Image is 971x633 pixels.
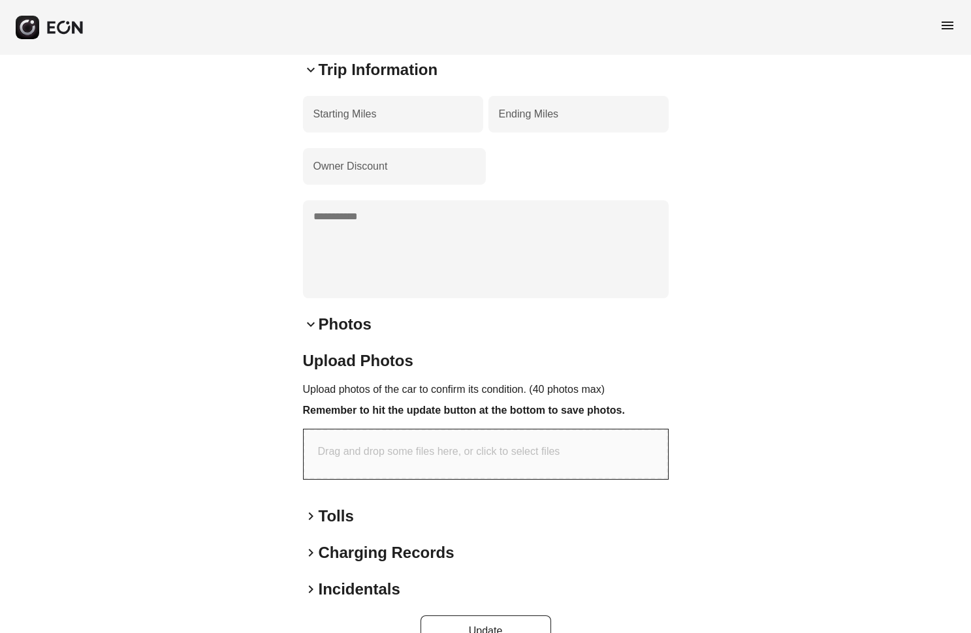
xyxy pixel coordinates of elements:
p: Upload photos of the car to confirm its condition. (40 photos max) [303,382,669,397]
h2: Incidentals [319,579,400,600]
h2: Photos [319,314,372,335]
span: keyboard_arrow_down [303,62,319,78]
span: keyboard_arrow_right [303,581,319,597]
h3: Remember to hit the update button at the bottom to save photos. [303,403,669,418]
span: keyboard_arrow_down [303,316,319,332]
p: Drag and drop some files here, or click to select files [318,444,560,459]
h2: Upload Photos [303,350,669,371]
span: keyboard_arrow_right [303,508,319,524]
h2: Charging Records [319,542,454,563]
span: menu [940,18,955,33]
label: Starting Miles [313,106,377,122]
label: Ending Miles [499,106,559,122]
h2: Trip Information [319,59,438,80]
h2: Tolls [319,506,354,527]
span: keyboard_arrow_right [303,545,319,561]
label: Owner Discount [313,159,388,174]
